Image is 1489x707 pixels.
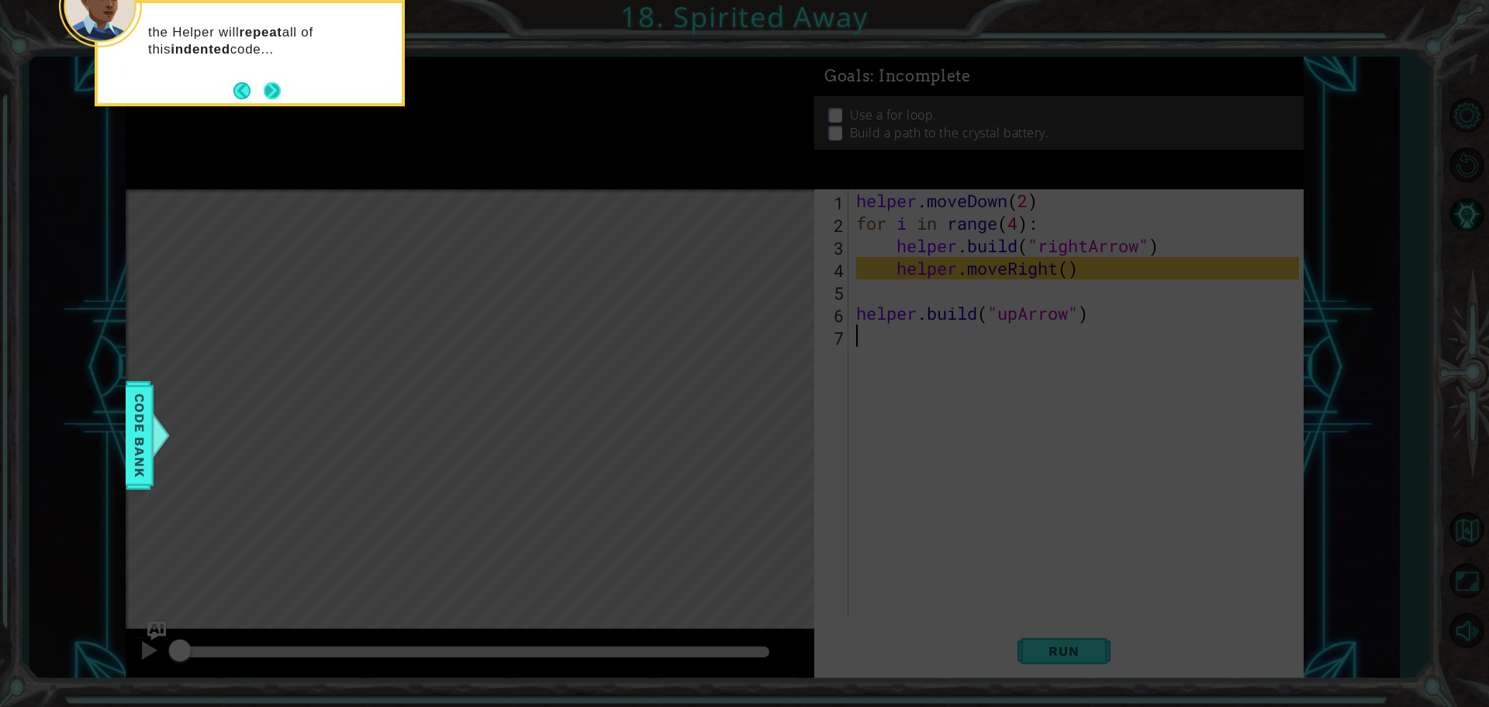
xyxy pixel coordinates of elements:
strong: indented [171,42,230,57]
span: Code Bank [127,388,152,483]
button: Back [233,82,264,99]
button: Next [264,82,281,99]
strong: repeat [239,25,282,40]
p: the Helper will all of this code... [148,24,391,58]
